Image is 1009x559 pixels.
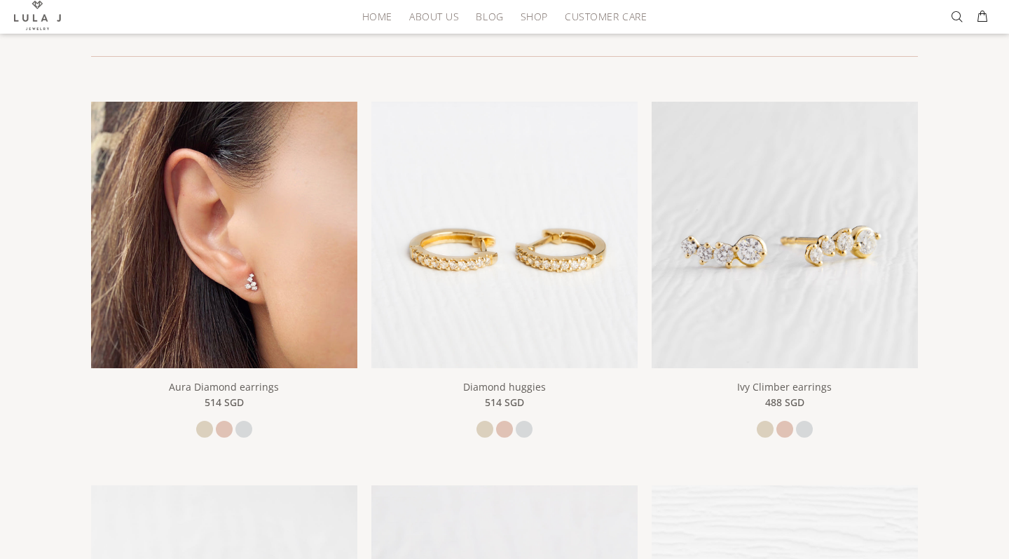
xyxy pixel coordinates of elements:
span: 514 SGD [205,395,244,410]
a: Customer Care [556,6,647,27]
span: Customer Care [565,11,647,22]
a: Ivy Climber earrings [737,380,832,393]
a: Aura Diamond earrings [169,380,279,393]
span: Shop [521,11,548,22]
a: HOME [354,6,401,27]
a: Ivy Climber earrings [652,227,918,240]
span: 514 SGD [485,395,524,410]
span: Blog [476,11,503,22]
a: Diamond huggies [371,227,638,240]
span: 488 SGD [765,395,804,410]
a: Aura Diamond earrings Close-up of an ear wearing a scatter diamond stud earring [91,227,357,240]
a: About Us [401,6,467,27]
span: About Us [409,11,459,22]
img: Close-up of an ear wearing a scatter diamond stud earring [91,102,357,368]
span: HOME [362,11,392,22]
a: Blog [467,6,512,27]
a: Diamond huggies [463,380,546,393]
a: Shop [512,6,556,27]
